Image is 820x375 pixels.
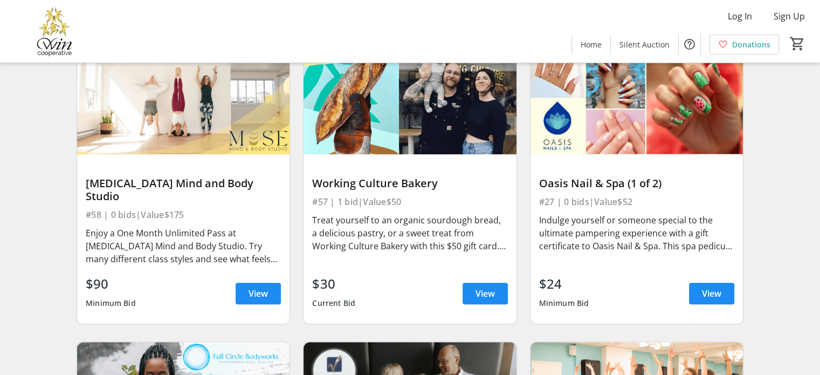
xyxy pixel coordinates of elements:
[236,283,281,304] a: View
[463,283,508,304] a: View
[679,33,700,55] button: Help
[312,194,507,209] div: #57 | 1 bid | Value $50
[312,274,355,294] div: $30
[86,227,281,265] div: Enjoy a One Month Unlimited Pass at [MEDICAL_DATA] Mind and Body Studio. Try many different class...
[539,294,589,313] div: Minimum Bid
[86,294,136,313] div: Minimum Bid
[304,35,516,154] img: Working Culture Bakery
[476,287,495,300] span: View
[774,10,805,23] span: Sign Up
[86,177,281,203] div: [MEDICAL_DATA] Mind and Body Studio
[6,4,102,58] img: Victoria Women In Need Community Cooperative's Logo
[77,35,290,154] img: MUSE Mind and Body Studio
[539,214,734,253] div: Indulge yourself or someone special to the ultimate pampering experience with a gift certificate ...
[689,283,734,304] a: View
[619,39,670,50] span: Silent Auction
[312,294,355,313] div: Current Bid
[788,34,807,53] button: Cart
[539,177,734,190] div: Oasis Nail & Spa (1 of 2)
[86,274,136,294] div: $90
[728,10,752,23] span: Log In
[86,207,281,222] div: #58 | 0 bids | Value $175
[611,35,678,54] a: Silent Auction
[539,274,589,294] div: $24
[719,8,761,25] button: Log In
[702,287,721,300] span: View
[530,35,743,154] img: Oasis Nail & Spa (1 of 2)
[572,35,610,54] a: Home
[312,177,507,190] div: Working Culture Bakery
[709,35,779,54] a: Donations
[581,39,602,50] span: Home
[312,214,507,253] div: Treat yourself to an organic sourdough bread, a delicious pastry, or a sweet treat from Working C...
[765,8,814,25] button: Sign Up
[539,194,734,209] div: #27 | 0 bids | Value $52
[249,287,268,300] span: View
[732,39,770,50] span: Donations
